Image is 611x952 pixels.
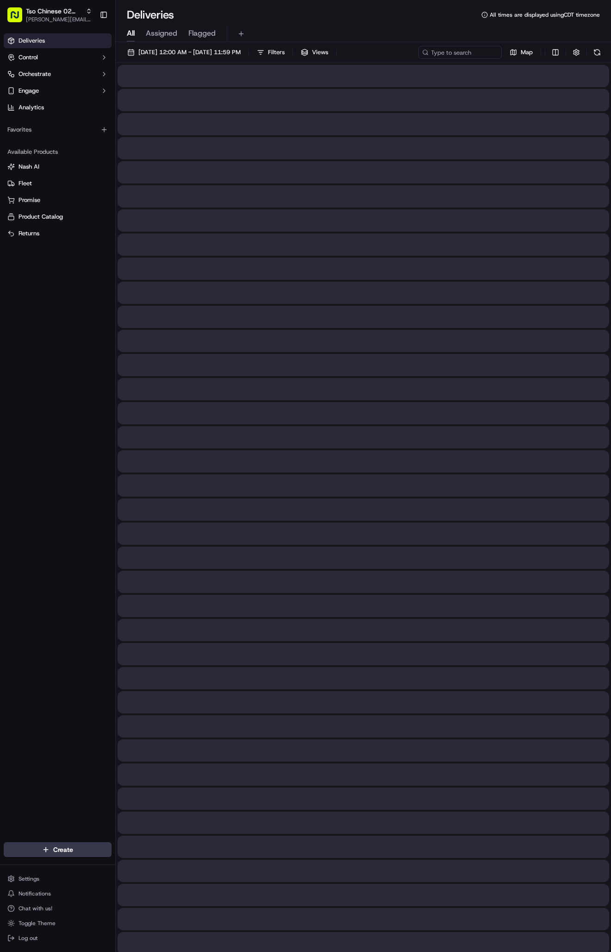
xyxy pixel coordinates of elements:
span: Promise [19,196,40,204]
span: All [127,28,135,39]
button: Returns [4,226,112,241]
span: Product Catalog [19,213,63,221]
button: Settings [4,872,112,885]
span: Notifications [19,890,51,897]
span: All times are displayed using CDT timezone [490,11,600,19]
span: Filters [268,48,285,57]
span: Engage [19,87,39,95]
span: Settings [19,875,39,883]
a: Promise [7,196,108,204]
button: Filters [253,46,289,59]
span: Analytics [19,103,44,112]
a: Analytics [4,100,112,115]
span: Create [53,845,73,854]
button: Notifications [4,887,112,900]
a: Deliveries [4,33,112,48]
button: Tso Chinese 02 Arbor [26,6,82,16]
span: Nash AI [19,163,39,171]
span: Toggle Theme [19,920,56,927]
button: Map [505,46,537,59]
button: Chat with us! [4,902,112,915]
span: Assigned [146,28,177,39]
input: Type to search [418,46,502,59]
span: Flagged [188,28,216,39]
button: Engage [4,83,112,98]
span: Fleet [19,179,32,188]
div: Available Products [4,145,112,159]
button: Promise [4,193,112,208]
span: [DATE] 12:00 AM - [DATE] 11:59 PM [138,48,241,57]
button: Orchestrate [4,67,112,82]
button: Refresh [591,46,604,59]
div: Favorites [4,122,112,137]
a: Nash AI [7,163,108,171]
button: Control [4,50,112,65]
span: Views [312,48,328,57]
a: Fleet [7,179,108,188]
button: [PERSON_NAME][EMAIL_ADDRESS][DOMAIN_NAME] [26,16,92,23]
span: Deliveries [19,37,45,45]
button: Tso Chinese 02 Arbor[PERSON_NAME][EMAIL_ADDRESS][DOMAIN_NAME] [4,4,96,26]
span: Log out [19,934,37,942]
a: Returns [7,229,108,238]
a: Product Catalog [7,213,108,221]
button: Nash AI [4,159,112,174]
button: Create [4,842,112,857]
h1: Deliveries [127,7,174,22]
button: Toggle Theme [4,917,112,930]
button: Log out [4,932,112,945]
span: Control [19,53,38,62]
span: Orchestrate [19,70,51,78]
span: Map [521,48,533,57]
span: Returns [19,229,39,238]
span: Chat with us! [19,905,52,912]
button: Fleet [4,176,112,191]
button: Views [297,46,332,59]
button: [DATE] 12:00 AM - [DATE] 11:59 PM [123,46,245,59]
button: Product Catalog [4,209,112,224]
